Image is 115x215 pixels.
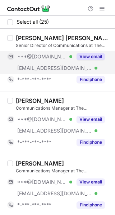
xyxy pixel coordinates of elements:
div: [PERSON_NAME] [PERSON_NAME] [16,34,111,42]
button: Reveal Button [77,53,105,60]
img: ContactOut v5.3.10 [7,4,50,13]
button: Reveal Button [77,201,105,209]
span: [EMAIL_ADDRESS][DOMAIN_NAME] [17,190,92,197]
div: Senior Director of Communications at The [GEOGRAPHIC_DATA] [16,42,111,49]
span: [EMAIL_ADDRESS][DOMAIN_NAME] [17,65,92,71]
span: ***@[DOMAIN_NAME] [17,53,67,60]
button: Reveal Button [77,116,105,123]
button: Reveal Button [77,139,105,146]
span: ***@[DOMAIN_NAME] [17,116,67,123]
span: [EMAIL_ADDRESS][DOMAIN_NAME] [17,128,92,134]
button: Reveal Button [77,76,105,83]
div: [PERSON_NAME] [16,97,64,104]
span: Select all (25) [17,19,49,25]
div: Communications Manager at The [GEOGRAPHIC_DATA] [16,168,111,174]
div: [PERSON_NAME] [16,160,64,167]
span: ***@[DOMAIN_NAME] [17,179,67,185]
div: Communications Manager at The [GEOGRAPHIC_DATA] [16,105,111,111]
button: Reveal Button [77,178,105,186]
